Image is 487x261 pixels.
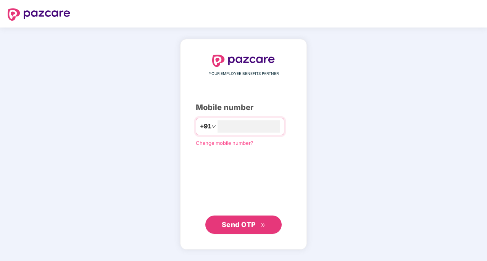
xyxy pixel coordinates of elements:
[261,223,266,228] span: double-right
[196,140,253,146] a: Change mobile number?
[205,216,282,234] button: Send OTPdouble-right
[196,102,291,113] div: Mobile number
[212,55,275,67] img: logo
[200,122,211,131] span: +91
[222,220,256,229] span: Send OTP
[209,71,279,77] span: YOUR EMPLOYEE BENEFITS PARTNER
[8,8,70,21] img: logo
[211,124,216,129] span: down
